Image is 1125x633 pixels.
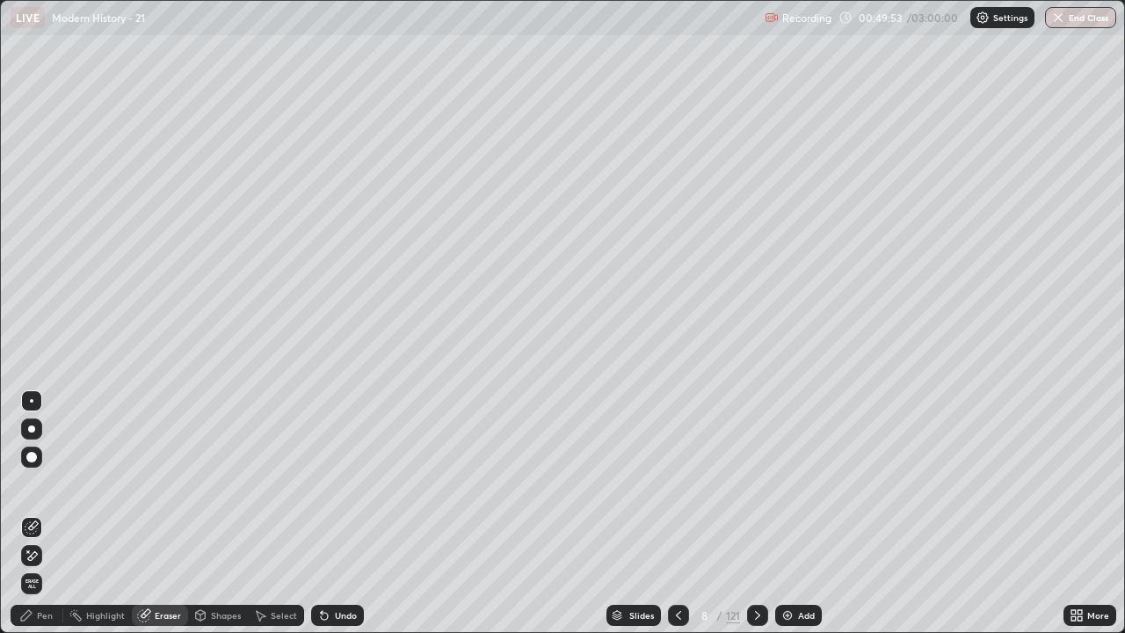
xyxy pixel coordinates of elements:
img: add-slide-button [780,608,795,622]
div: / [717,610,722,621]
p: LIVE [16,11,40,25]
img: recording.375f2c34.svg [765,11,779,25]
div: Pen [37,611,53,620]
p: Recording [782,11,831,25]
img: end-class-cross [1051,11,1065,25]
div: Eraser [155,611,181,620]
div: Slides [629,611,654,620]
img: class-settings-icons [976,11,990,25]
div: 8 [696,610,714,621]
p: Settings [993,13,1027,22]
div: Highlight [86,611,125,620]
div: Undo [335,611,357,620]
div: More [1087,611,1109,620]
span: Erase all [22,578,41,589]
div: Select [271,611,297,620]
div: 121 [726,608,740,623]
p: Modern History - 21 [52,11,145,25]
div: Add [798,611,815,620]
button: End Class [1045,7,1116,28]
div: Shapes [211,611,241,620]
